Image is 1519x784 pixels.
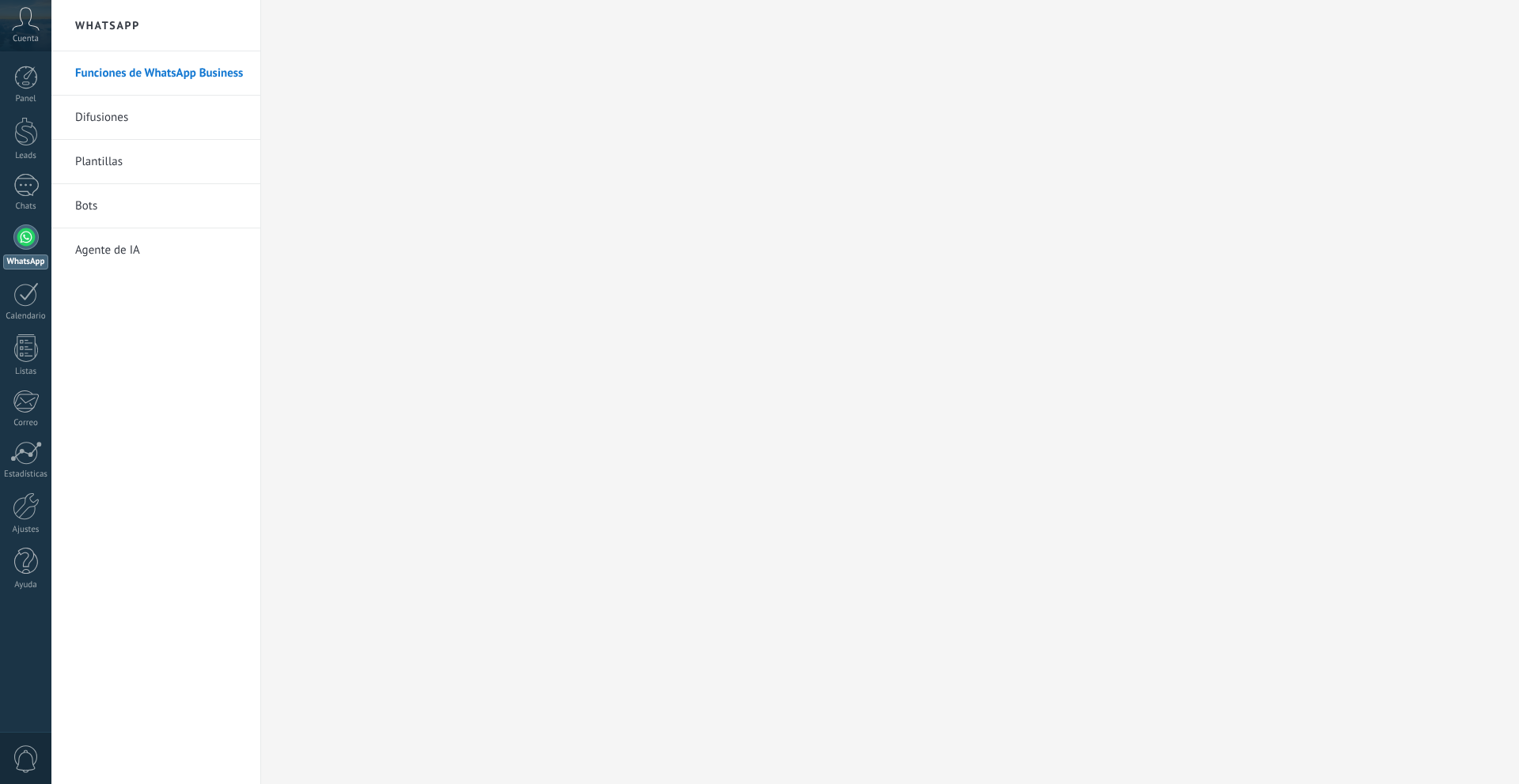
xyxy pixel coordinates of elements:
div: Calendario [3,311,49,322]
a: Bots [75,184,244,228]
li: Bots [51,184,260,228]
li: Agente de IA [51,228,260,272]
li: Difusiones [51,96,260,140]
div: Ayuda [3,580,49,590]
li: Funciones de WhatsApp Business [51,51,260,96]
div: Chats [3,202,49,212]
a: Agente de IA [75,228,244,273]
a: Funciones de WhatsApp Business [75,51,244,96]
div: Correo [3,418,49,428]
div: Panel [3,94,49,104]
a: Difusiones [75,96,244,140]
div: Listas [3,367,49,377]
div: WhatsApp [3,254,48,269]
div: Ajustes [3,525,49,535]
li: Plantillas [51,140,260,184]
a: Plantillas [75,140,244,184]
span: Cuenta [13,34,39,44]
div: Estadísticas [3,469,49,480]
div: Leads [3,151,49,161]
